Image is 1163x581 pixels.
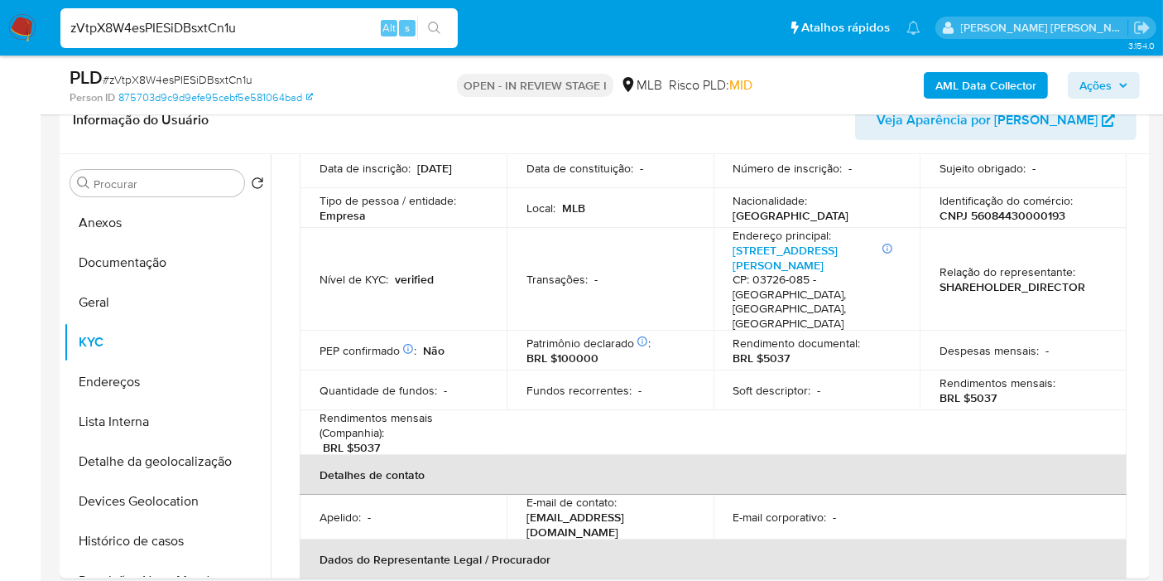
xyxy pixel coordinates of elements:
button: KYC [64,322,271,362]
p: Apelido : [320,510,361,525]
button: Detalhe da geolocalização [64,442,271,482]
p: Endereço principal : [733,228,832,243]
p: Sujeito obrigado : [940,161,1026,176]
button: Lista Interna [64,402,271,442]
p: Rendimentos mensais : [940,375,1055,390]
p: Tipo de pessoa / entidade : [320,193,456,208]
b: AML Data Collector [935,72,1036,99]
p: - [849,161,853,176]
p: Empresa [320,208,366,223]
h1: Informação do Usuário [73,112,209,128]
th: Dados do Representante Legal / Procurador [300,540,1127,579]
button: Veja Aparência por [PERSON_NAME] [855,100,1137,140]
span: Ações [1079,72,1112,99]
p: - [834,510,837,525]
p: leticia.merlin@mercadolivre.com [961,20,1128,36]
p: BRL $5037 [940,390,997,405]
span: Alt [382,20,396,36]
p: Transações : [526,272,588,287]
a: Sair [1133,19,1151,36]
p: - [594,272,598,287]
p: - [1045,343,1049,358]
p: E-mail corporativo : [733,510,827,525]
button: Endereços [64,362,271,402]
button: Ações [1068,72,1140,99]
p: Patrimônio declarado : [526,336,651,351]
p: Despesas mensais : [940,343,1039,358]
p: PEP confirmado : [320,343,416,358]
p: Número de inscrição : [733,161,843,176]
span: MID [729,75,752,94]
span: 3.154.0 [1128,39,1155,52]
p: Relação do representante : [940,264,1075,279]
th: Detalhes de contato [300,455,1127,495]
div: MLB [620,76,662,94]
p: Rendimentos mensais (Companhia) : [320,410,487,440]
b: Person ID [70,90,115,105]
span: Risco PLD: [669,76,752,94]
span: Atalhos rápidos [801,19,890,36]
p: BRL $100000 [526,351,598,366]
p: OPEN - IN REVIEW STAGE I [457,74,613,97]
p: Rendimento documental : [733,336,861,351]
p: - [638,383,642,398]
p: BRL $5037 [323,440,380,455]
p: Nacionalidade : [733,193,808,208]
p: - [444,383,447,398]
p: MLB [562,201,585,215]
p: Quantidade de fundos : [320,383,437,398]
button: Anexos [64,203,271,243]
p: Não [423,343,445,358]
p: Fundos recorrentes : [526,383,632,398]
p: Local : [526,201,555,215]
p: Data de inscrição : [320,161,411,176]
p: - [368,510,371,525]
input: Pesquise usuários ou casos... [60,17,458,39]
a: [STREET_ADDRESS][PERSON_NAME] [733,242,839,274]
p: - [1032,161,1036,176]
p: - [640,161,643,176]
p: SHAREHOLDER_DIRECTOR [940,279,1085,294]
p: E-mail de contato : [526,495,617,510]
a: Notificações [906,21,920,35]
a: 875703d9c9d9efe95cebf5e581064bad [118,90,313,105]
p: [DATE] [417,161,452,176]
input: Procurar [94,177,238,191]
button: search-icon [417,17,451,40]
span: s [405,20,410,36]
button: Histórico de casos [64,521,271,561]
p: verified [395,272,434,287]
p: CNPJ 56084430000193 [940,208,1065,223]
span: # zVtpX8W4esPIESiDBsxtCn1u [103,71,252,88]
span: Veja Aparência por [PERSON_NAME] [877,100,1098,140]
button: Procurar [77,177,90,190]
p: Soft descriptor : [733,383,811,398]
p: Identificação do comércio : [940,193,1073,208]
p: BRL $5037 [733,351,791,366]
button: AML Data Collector [924,72,1048,99]
button: Retornar ao pedido padrão [251,177,264,195]
b: PLD [70,64,103,90]
button: Geral [64,283,271,322]
p: Data de constituição : [526,161,633,176]
button: Documentação [64,243,271,283]
p: Nível de KYC : [320,272,388,287]
h4: CP: 03726-085 - [GEOGRAPHIC_DATA], [GEOGRAPHIC_DATA], [GEOGRAPHIC_DATA] [733,273,894,331]
p: [EMAIL_ADDRESS][DOMAIN_NAME] [526,510,687,540]
p: [GEOGRAPHIC_DATA] [733,208,849,223]
button: Devices Geolocation [64,482,271,521]
p: - [818,383,821,398]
